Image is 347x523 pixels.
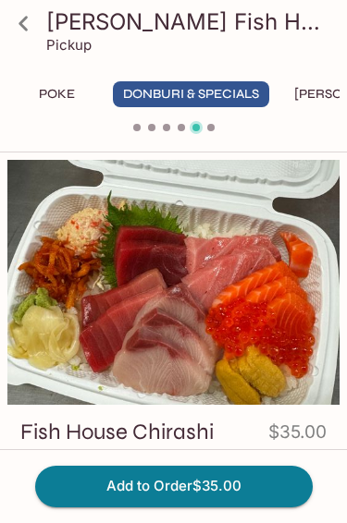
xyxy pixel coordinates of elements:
[268,418,327,454] h4: $35.00
[35,466,313,506] button: Add to Order$35.00
[20,418,214,446] h3: Fish House Chirashi
[113,81,269,107] button: Donburi & Specials
[15,81,98,107] button: Poke
[46,36,92,54] p: Pickup
[7,160,340,405] div: Fish House Chirashi
[46,7,332,36] h3: [PERSON_NAME] Fish House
